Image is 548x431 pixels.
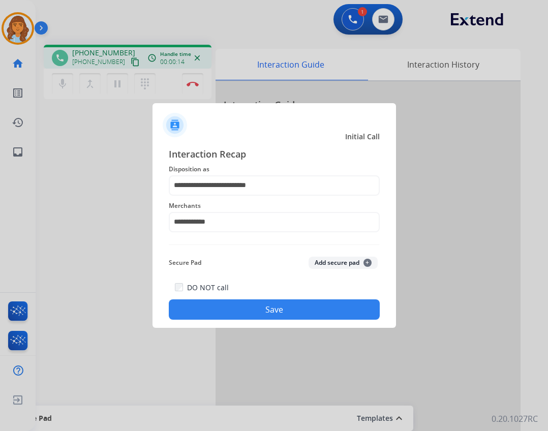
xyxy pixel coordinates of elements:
[169,200,380,212] span: Merchants
[363,259,372,267] span: +
[169,163,380,175] span: Disposition as
[169,299,380,320] button: Save
[345,132,380,142] span: Initial Call
[169,147,380,163] span: Interaction Recap
[492,413,538,425] p: 0.20.1027RC
[163,113,187,137] img: contactIcon
[187,283,229,293] label: DO NOT call
[169,244,380,245] img: contact-recap-line.svg
[309,257,378,269] button: Add secure pad+
[169,257,201,269] span: Secure Pad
